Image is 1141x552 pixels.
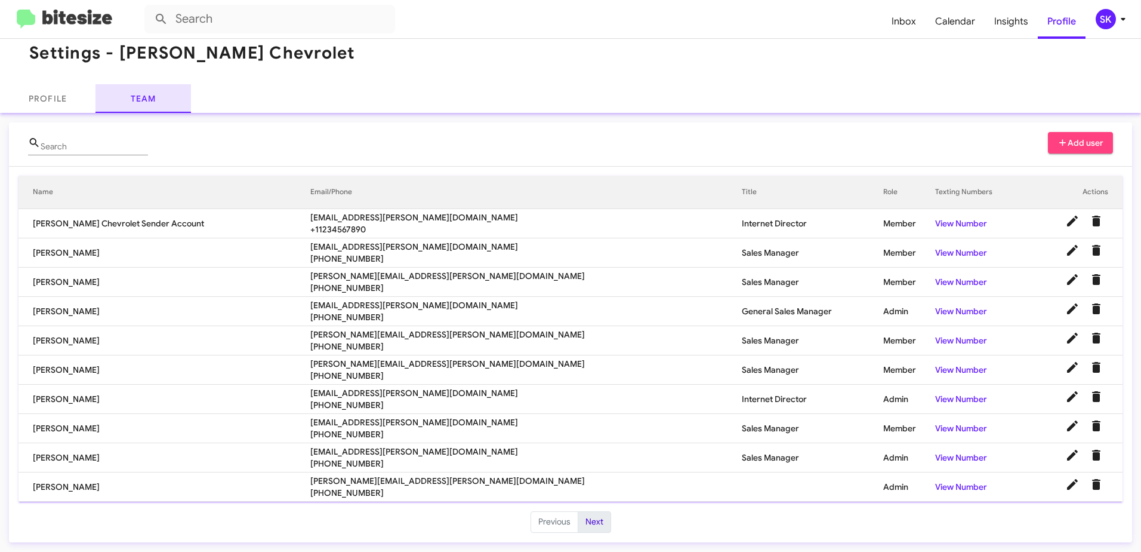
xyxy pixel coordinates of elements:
[310,487,742,499] span: [PHONE_NUMBER]
[985,4,1038,39] a: Insights
[742,297,883,326] td: General Sales Manager
[935,423,987,434] a: View Number
[883,176,935,209] th: Role
[1084,209,1108,233] button: Delete User
[310,428,742,440] span: [PHONE_NUMBER]
[1084,443,1108,467] button: Delete User
[18,326,310,355] td: [PERSON_NAME]
[1084,473,1108,496] button: Delete User
[1084,297,1108,321] button: Delete User
[1096,9,1116,29] div: SK
[883,385,935,414] td: Admin
[935,364,987,375] a: View Number
[1025,176,1123,209] th: Actions
[1084,238,1108,262] button: Delete User
[310,329,742,341] span: [PERSON_NAME][EMAIL_ADDRESS][PERSON_NAME][DOMAIN_NAME]
[742,268,883,297] td: Sales Manager
[18,385,310,414] td: [PERSON_NAME]
[1038,4,1086,39] a: Profile
[310,270,742,282] span: [PERSON_NAME][EMAIL_ADDRESS][PERSON_NAME][DOMAIN_NAME]
[95,84,191,113] a: Team
[883,326,935,355] td: Member
[310,387,742,399] span: [EMAIL_ADDRESS][PERSON_NAME][DOMAIN_NAME]
[18,176,310,209] th: Name
[310,475,742,487] span: [PERSON_NAME][EMAIL_ADDRESS][PERSON_NAME][DOMAIN_NAME]
[935,306,987,317] a: View Number
[883,297,935,326] td: Admin
[310,446,742,458] span: [EMAIL_ADDRESS][PERSON_NAME][DOMAIN_NAME]
[742,414,883,443] td: Sales Manager
[1084,268,1108,292] button: Delete User
[935,218,987,229] a: View Number
[882,4,926,39] a: Inbox
[883,414,935,443] td: Member
[578,511,611,533] button: Next
[1048,132,1114,154] button: Add user
[926,4,985,39] a: Calendar
[18,473,310,502] td: [PERSON_NAME]
[310,370,742,382] span: [PHONE_NUMBER]
[742,209,883,238] td: Internet Director
[883,209,935,238] td: Member
[742,238,883,268] td: Sales Manager
[883,238,935,268] td: Member
[935,394,987,404] a: View Number
[18,443,310,473] td: [PERSON_NAME]
[18,209,310,238] td: [PERSON_NAME] Chevrolet Sender Account
[18,355,310,385] td: [PERSON_NAME]
[883,355,935,385] td: Member
[935,277,987,287] a: View Number
[310,416,742,428] span: [EMAIL_ADDRESS][PERSON_NAME][DOMAIN_NAME]
[310,341,742,352] span: [PHONE_NUMBER]
[144,5,395,33] input: Search
[18,414,310,443] td: [PERSON_NAME]
[1086,9,1128,29] button: SK
[310,399,742,411] span: [PHONE_NUMBER]
[935,335,987,346] a: View Number
[1084,355,1108,379] button: Delete User
[1084,326,1108,350] button: Delete User
[310,311,742,323] span: [PHONE_NUMBER]
[1084,385,1108,409] button: Delete User
[1084,414,1108,438] button: Delete User
[742,355,883,385] td: Sales Manager
[18,297,310,326] td: [PERSON_NAME]
[742,385,883,414] td: Internet Director
[29,44,356,63] h1: Settings - [PERSON_NAME] Chevrolet
[742,176,883,209] th: Title
[310,299,742,311] span: [EMAIL_ADDRESS][PERSON_NAME][DOMAIN_NAME]
[310,241,742,253] span: [EMAIL_ADDRESS][PERSON_NAME][DOMAIN_NAME]
[742,326,883,355] td: Sales Manager
[1057,132,1104,154] span: Add user
[310,253,742,265] span: [PHONE_NUMBER]
[310,176,742,209] th: Email/Phone
[310,223,742,235] span: +11234567890
[883,268,935,297] td: Member
[883,473,935,502] td: Admin
[310,282,742,294] span: [PHONE_NUMBER]
[935,452,987,463] a: View Number
[310,358,742,370] span: [PERSON_NAME][EMAIL_ADDRESS][PERSON_NAME][DOMAIN_NAME]
[935,247,987,258] a: View Number
[742,443,883,473] td: Sales Manager
[18,268,310,297] td: [PERSON_NAME]
[41,142,148,152] input: Name or Email
[310,458,742,470] span: [PHONE_NUMBER]
[935,482,987,492] a: View Number
[935,176,1025,209] th: Texting Numbers
[310,211,742,223] span: [EMAIL_ADDRESS][PERSON_NAME][DOMAIN_NAME]
[883,443,935,473] td: Admin
[18,238,310,268] td: [PERSON_NAME]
